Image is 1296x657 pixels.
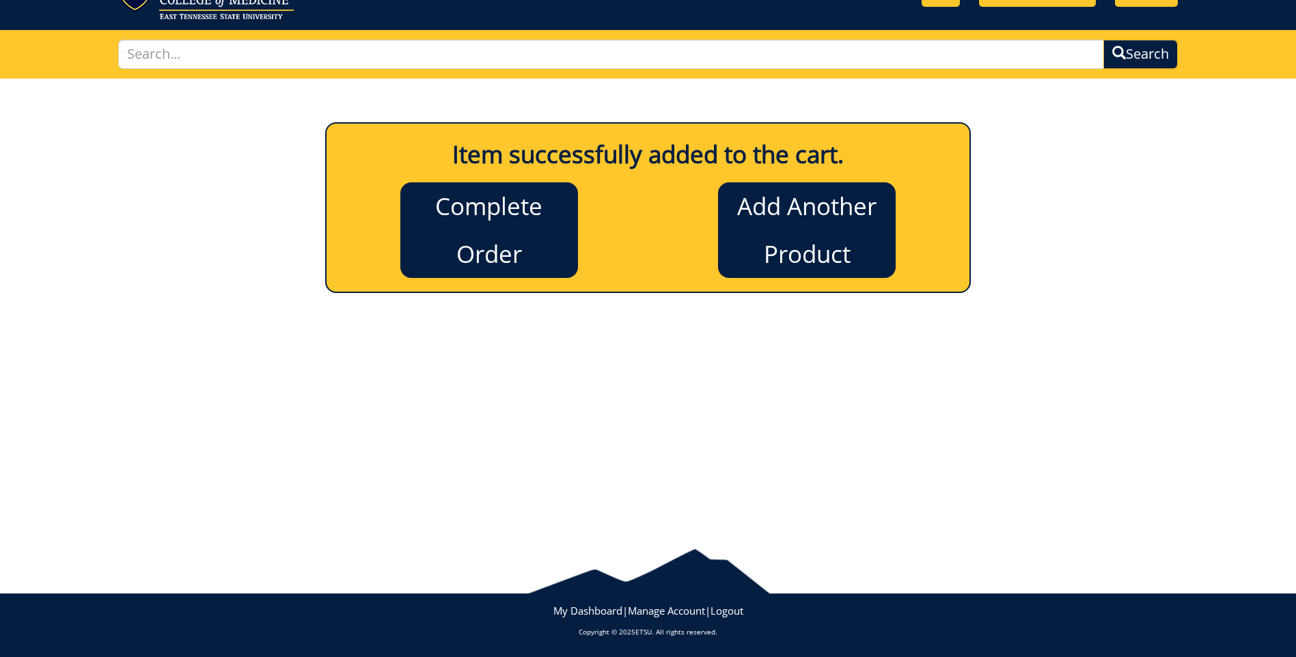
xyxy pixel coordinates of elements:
b: Item successfully added to the cart. [452,138,844,170]
a: Logout [711,604,743,617]
input: Search... [118,40,1104,69]
a: Manage Account [628,604,705,617]
a: Add Another Product [718,182,896,278]
a: ETSU [635,627,652,637]
button: Search [1103,40,1178,69]
a: My Dashboard [553,604,622,617]
a: Complete Order [400,182,578,278]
